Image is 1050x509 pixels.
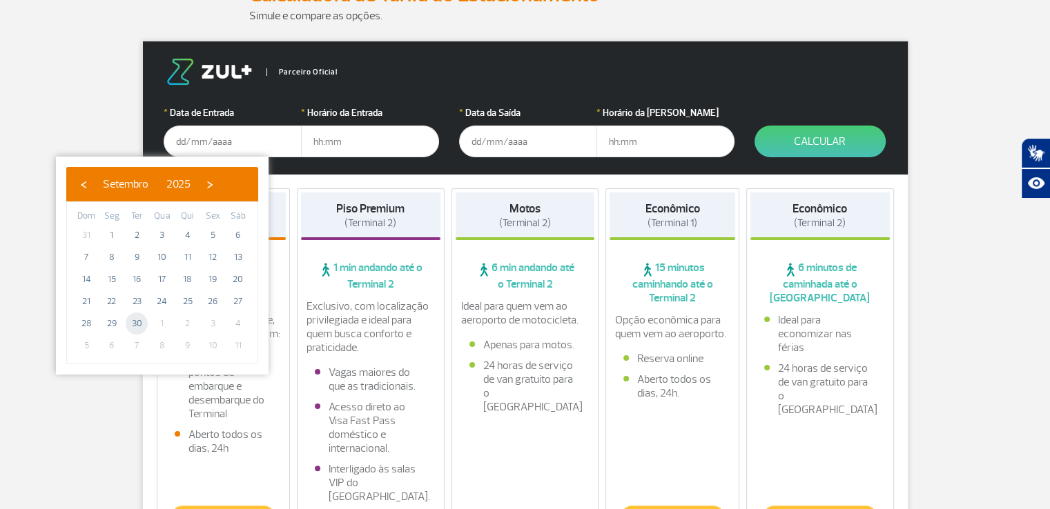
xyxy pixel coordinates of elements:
strong: Econômico [645,201,700,216]
span: 21 [75,290,97,312]
button: 2025 [157,174,200,194]
span: 22 [101,290,123,312]
button: › [200,174,220,194]
span: Setembro [103,177,148,191]
span: 5 [75,335,97,357]
span: 17 [151,268,173,290]
button: Abrir recursos assistivos. [1021,168,1050,199]
span: 12 [202,246,224,268]
span: 6 [101,335,123,357]
button: ‹ [73,174,94,194]
th: weekday [124,209,150,224]
span: 7 [75,246,97,268]
span: 24 [151,290,173,312]
li: 24 horas de serviço de van gratuito para o [GEOGRAPHIC_DATA] [469,359,581,414]
li: Interligado às salas VIP do [GEOGRAPHIC_DATA]. [315,462,427,503]
span: 20 [227,268,249,290]
span: (Terminal 2) [794,217,846,230]
span: 1 min andando até o Terminal 2 [301,261,440,291]
span: 15 [101,268,123,290]
span: 6 [227,224,249,246]
li: Acesso direto ao Visa Fast Pass doméstico e internacional. [315,400,427,455]
label: Data de Entrada [164,106,302,120]
span: 19 [202,268,224,290]
input: hh:mm [596,126,735,157]
span: 4 [227,312,249,335]
li: Aberto todos os dias, 24h. [623,372,721,400]
li: Fácil acesso aos pontos de embarque e desembarque do Terminal [175,352,273,421]
span: (Terminal 2) [499,217,551,230]
input: hh:mm [301,126,439,157]
span: 6 min andando até o Terminal 2 [456,261,595,291]
li: Vagas maiores do que as tradicionais. [315,366,427,393]
span: Parceiro Oficial [266,68,338,76]
span: (Terminal 1) [648,217,697,230]
th: weekday [225,209,251,224]
span: 7 [126,335,148,357]
label: Horário da [PERSON_NAME] [596,106,735,120]
span: 11 [227,335,249,357]
p: Exclusivo, com localização privilegiada e ideal para quem busca conforto e praticidade. [307,299,435,355]
span: 29 [101,312,123,335]
div: Plugin de acessibilidade da Hand Talk. [1021,138,1050,199]
strong: Motos [509,201,541,216]
span: 8 [151,335,173,357]
p: Ideal para quem vem ao aeroporto de motocicleta. [461,299,590,327]
span: 1 [151,312,173,335]
span: 11 [177,246,199,268]
span: 27 [227,290,249,312]
img: logo-zul.png [164,59,255,85]
input: dd/mm/aaaa [459,126,597,157]
span: 31 [75,224,97,246]
span: 2025 [166,177,191,191]
span: 1 [101,224,123,246]
label: Horário da Entrada [301,106,439,120]
th: weekday [74,209,99,224]
bs-datepicker-navigation-view: ​ ​ ​ [73,175,220,189]
span: 30 [126,312,148,335]
span: 9 [126,246,148,268]
span: 3 [151,224,173,246]
span: 5 [202,224,224,246]
li: Aberto todos os dias, 24h [175,428,273,455]
span: 9 [177,335,199,357]
span: 3 [202,312,224,335]
li: Ideal para economizar nas férias [764,313,876,355]
strong: Piso Premium [336,201,405,216]
p: Simule e compare as opções. [249,8,801,24]
li: 24 horas de serviço de van gratuito para o [GEOGRAPHIC_DATA] [764,361,876,417]
span: 16 [126,268,148,290]
bs-datepicker-container: calendar [56,157,269,375]
span: 23 [126,290,148,312]
button: Calcular [755,126,886,157]
span: 26 [202,290,224,312]
button: Setembro [94,174,157,194]
span: 28 [75,312,97,335]
span: 14 [75,268,97,290]
th: weekday [150,209,175,224]
span: 2 [126,224,148,246]
span: 10 [202,335,224,357]
th: weekday [99,209,125,224]
span: 2 [177,312,199,335]
th: weekday [200,209,226,224]
span: 10 [151,246,173,268]
strong: Econômico [793,201,847,216]
span: 6 minutos de caminhada até o [GEOGRAPHIC_DATA] [750,261,890,305]
span: 25 [177,290,199,312]
th: weekday [175,209,200,224]
label: Data da Saída [459,106,597,120]
span: 4 [177,224,199,246]
span: (Terminal 2) [344,217,396,230]
span: 18 [177,268,199,290]
button: Abrir tradutor de língua de sinais. [1021,138,1050,168]
input: dd/mm/aaaa [164,126,302,157]
p: Opção econômica para quem vem ao aeroporto. [615,313,730,341]
span: 8 [101,246,123,268]
span: 15 minutos caminhando até o Terminal 2 [610,261,735,305]
li: Reserva online [623,352,721,366]
li: Apenas para motos. [469,338,581,352]
span: 13 [227,246,249,268]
